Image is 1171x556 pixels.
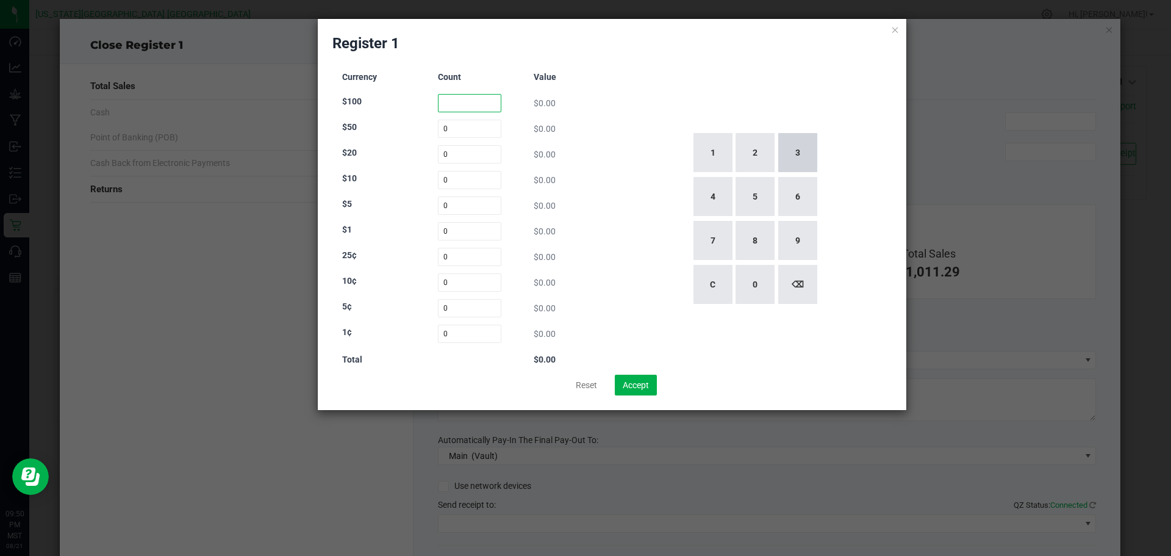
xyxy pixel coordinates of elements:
[342,249,357,262] label: 25¢
[693,265,732,304] button: C
[342,198,352,211] label: $5
[438,94,502,112] input: Count
[693,177,732,216] button: 4
[534,278,556,287] span: $0.00
[534,73,598,82] h3: Value
[534,124,556,134] span: $0.00
[778,133,817,172] button: 3
[12,458,49,495] iframe: Resource center
[342,326,352,339] label: 1¢
[534,329,556,339] span: $0.00
[693,133,732,172] button: 1
[534,150,556,159] span: $0.00
[342,146,357,159] label: $20
[438,73,502,82] h3: Count
[534,175,556,185] span: $0.00
[736,133,775,172] button: 2
[342,223,352,236] label: $1
[534,355,598,364] h3: $0.00
[332,34,399,53] h2: Register 1
[693,221,732,260] button: 7
[534,201,556,211] span: $0.00
[615,375,657,395] button: Accept
[438,197,502,215] input: Count
[778,177,817,216] button: 6
[438,120,502,138] input: Count
[342,275,357,287] label: 10¢
[736,221,775,260] button: 8
[778,221,817,260] button: 9
[438,299,502,317] input: Count
[736,177,775,216] button: 5
[568,375,605,395] button: Reset
[778,265,817,304] button: ⌫
[438,222,502,240] input: Count
[736,265,775,304] button: 0
[534,226,556,236] span: $0.00
[342,300,352,313] label: 5¢
[342,73,406,82] h3: Currency
[534,98,556,108] span: $0.00
[438,145,502,164] input: Count
[342,172,357,185] label: $10
[438,248,502,266] input: Count
[438,273,502,292] input: Count
[342,95,362,108] label: $100
[534,303,556,313] span: $0.00
[534,252,556,262] span: $0.00
[438,325,502,343] input: Count
[438,171,502,189] input: Count
[342,355,406,364] h3: Total
[342,121,357,134] label: $50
